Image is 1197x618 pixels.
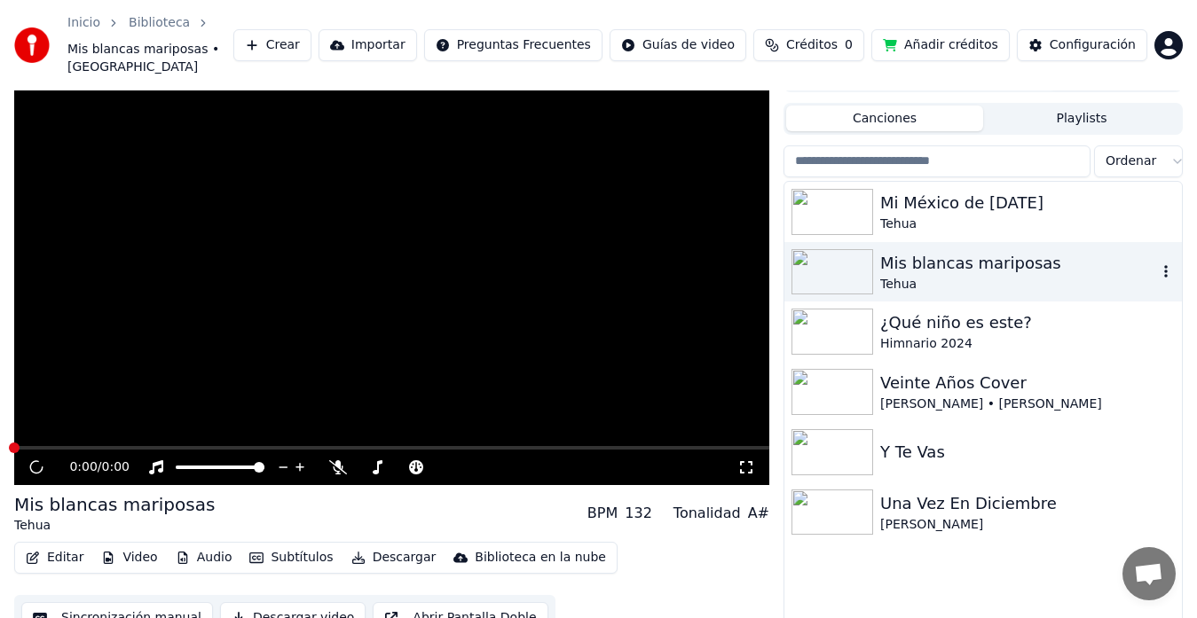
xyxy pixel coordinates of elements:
div: Y Te Vas [880,440,1175,465]
div: Himnario 2024 [880,335,1175,353]
button: Descargar [344,545,444,570]
span: 0:00 [102,458,130,476]
button: Importar [319,29,417,61]
div: Tehua [880,215,1175,233]
nav: breadcrumb [67,14,233,76]
div: Tonalidad [673,503,741,524]
span: 0:00 [69,458,97,476]
div: Una Vez En Diciembre [880,491,1175,516]
button: Video [94,545,164,570]
button: Audio [169,545,240,570]
a: Inicio [67,14,100,32]
div: Veinte Años Cover [880,371,1175,395]
button: Preguntas Frecuentes [424,29,602,61]
div: BPM [587,503,618,524]
button: Editar [19,545,91,570]
img: youka [14,27,50,63]
button: Añadir créditos [871,29,1010,61]
div: Configuración [1050,36,1136,54]
span: Créditos [786,36,838,54]
div: Tehua [880,276,1157,293]
button: Canciones [786,106,983,131]
button: Crear [233,29,311,61]
div: A# [748,503,769,524]
div: Chat abierto [1122,547,1176,600]
div: Mi México de [DATE] [880,191,1175,215]
div: Mis blancas mariposas [880,251,1157,276]
span: 0 [845,36,853,54]
div: Mis blancas mariposas [14,492,215,517]
div: Biblioteca en la nube [475,549,606,567]
div: / [69,458,112,476]
a: Biblioteca [129,14,190,32]
button: Configuración [1017,29,1147,61]
button: Guías de video [610,29,746,61]
button: Créditos0 [753,29,864,61]
div: 132 [625,503,652,524]
button: Playlists [983,106,1180,131]
div: [PERSON_NAME] • [PERSON_NAME] [880,395,1175,413]
span: Ordenar [1106,153,1156,170]
div: Tehua [14,517,215,535]
span: Mis blancas mariposas • [GEOGRAPHIC_DATA] [67,41,233,76]
div: ¿Qué niño es este? [880,310,1175,335]
div: [PERSON_NAME] [880,516,1175,534]
button: Subtítulos [242,545,340,570]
